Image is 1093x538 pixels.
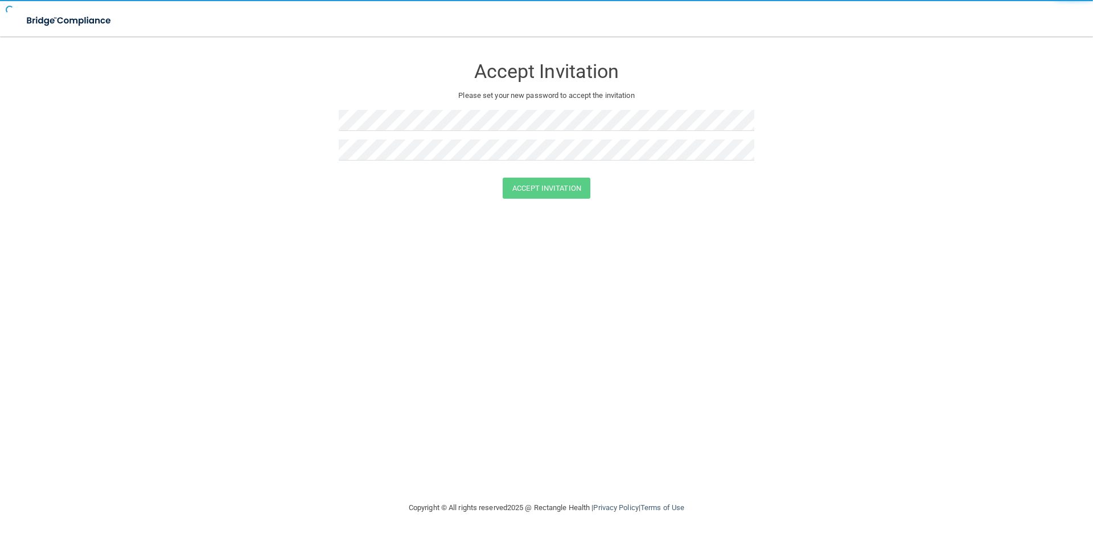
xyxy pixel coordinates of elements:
h3: Accept Invitation [339,61,754,82]
a: Terms of Use [640,503,684,512]
div: Copyright © All rights reserved 2025 @ Rectangle Health | | [339,490,754,526]
button: Accept Invitation [503,178,590,199]
p: Please set your new password to accept the invitation [347,89,746,102]
a: Privacy Policy [593,503,638,512]
img: bridge_compliance_login_screen.278c3ca4.svg [17,9,122,32]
